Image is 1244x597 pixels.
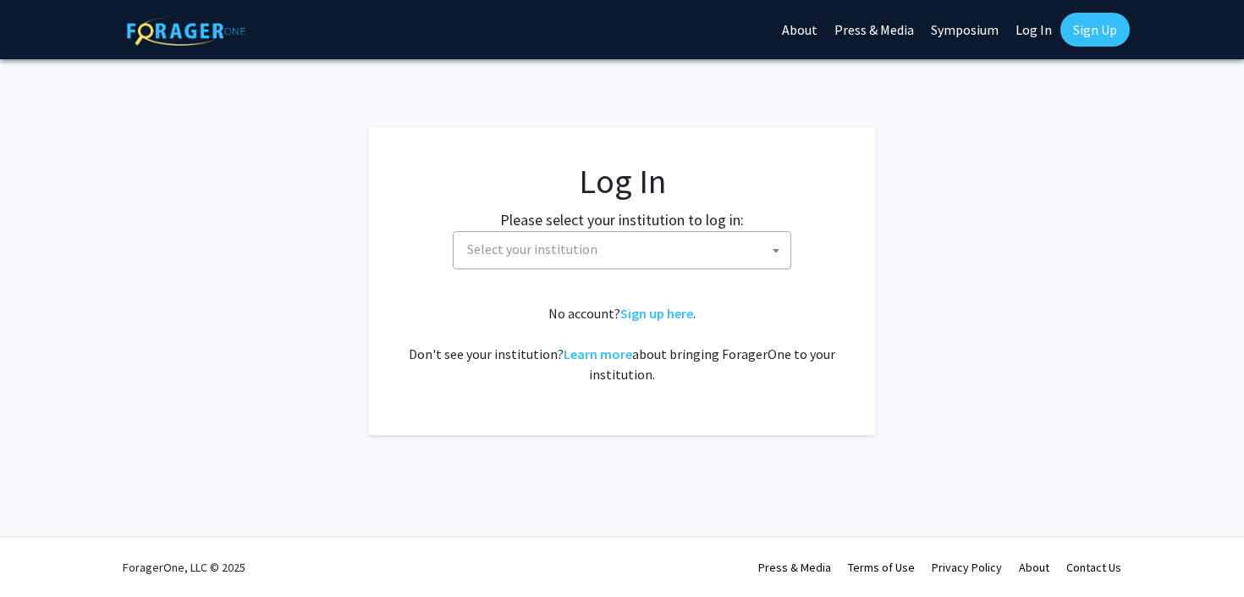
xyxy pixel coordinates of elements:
a: Sign up here [620,305,693,322]
span: Select your institution [460,232,790,267]
div: ForagerOne, LLC © 2025 [123,538,245,597]
img: ForagerOne Logo [127,16,245,46]
a: Contact Us [1066,560,1121,575]
span: Select your institution [453,231,791,269]
a: Press & Media [758,560,831,575]
a: Terms of Use [848,560,915,575]
span: Select your institution [467,240,597,257]
a: Learn more about bringing ForagerOne to your institution [564,345,632,362]
label: Please select your institution to log in: [500,208,744,231]
div: No account? . Don't see your institution? about bringing ForagerOne to your institution. [402,303,842,384]
h1: Log In [402,161,842,202]
a: Privacy Policy [932,560,1002,575]
a: About [1019,560,1049,575]
a: Sign Up [1060,13,1130,47]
